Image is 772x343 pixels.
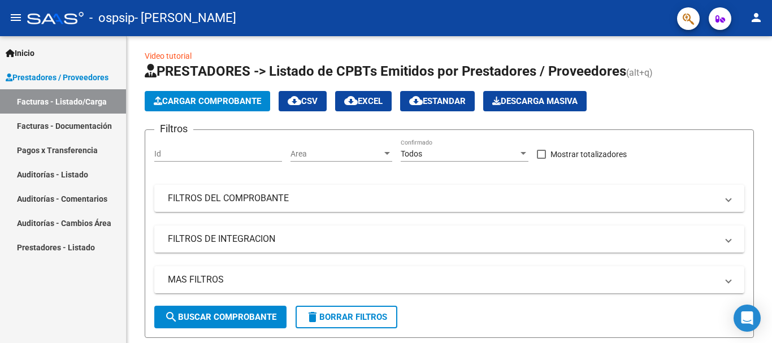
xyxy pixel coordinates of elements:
[9,11,23,24] mat-icon: menu
[483,91,587,111] button: Descarga Masiva
[164,312,276,322] span: Buscar Comprobante
[483,91,587,111] app-download-masive: Descarga masiva de comprobantes (adjuntos)
[279,91,327,111] button: CSV
[154,266,744,293] mat-expansion-panel-header: MAS FILTROS
[154,185,744,212] mat-expansion-panel-header: FILTROS DEL COMPROBANTE
[344,96,383,106] span: EXCEL
[409,94,423,107] mat-icon: cloud_download
[306,312,387,322] span: Borrar Filtros
[288,94,301,107] mat-icon: cloud_download
[135,6,236,31] span: - [PERSON_NAME]
[6,47,34,59] span: Inicio
[154,225,744,253] mat-expansion-panel-header: FILTROS DE INTEGRACION
[154,306,287,328] button: Buscar Comprobante
[154,121,193,137] h3: Filtros
[145,91,270,111] button: Cargar Comprobante
[734,305,761,332] div: Open Intercom Messenger
[550,147,627,161] span: Mostrar totalizadores
[89,6,135,31] span: - ospsip
[288,96,318,106] span: CSV
[164,310,178,324] mat-icon: search
[168,273,717,286] mat-panel-title: MAS FILTROS
[749,11,763,24] mat-icon: person
[409,96,466,106] span: Estandar
[145,63,626,79] span: PRESTADORES -> Listado de CPBTs Emitidos por Prestadores / Proveedores
[626,67,653,78] span: (alt+q)
[290,149,382,159] span: Area
[306,310,319,324] mat-icon: delete
[344,94,358,107] mat-icon: cloud_download
[401,149,422,158] span: Todos
[335,91,392,111] button: EXCEL
[168,192,717,205] mat-panel-title: FILTROS DEL COMPROBANTE
[168,233,717,245] mat-panel-title: FILTROS DE INTEGRACION
[145,51,192,60] a: Video tutorial
[154,96,261,106] span: Cargar Comprobante
[492,96,578,106] span: Descarga Masiva
[400,91,475,111] button: Estandar
[6,71,109,84] span: Prestadores / Proveedores
[296,306,397,328] button: Borrar Filtros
